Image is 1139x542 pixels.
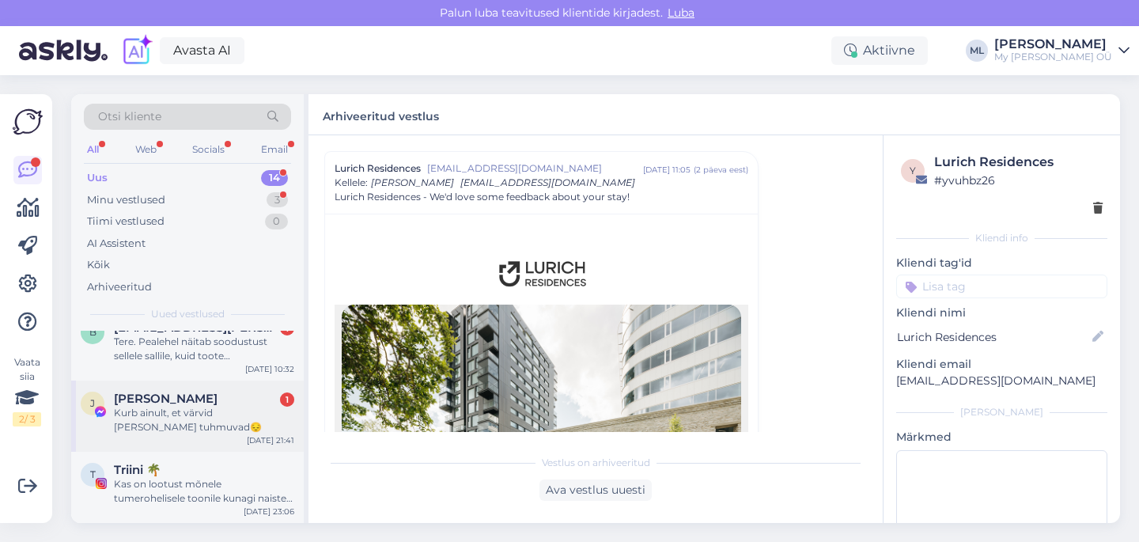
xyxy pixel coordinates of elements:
div: Kas on lootust mõnele tumerohelisele toonile kunagi naiste dresside osas? :) [114,477,294,506]
p: [EMAIL_ADDRESS][DOMAIN_NAME] [896,373,1107,389]
div: AI Assistent [87,236,146,252]
div: [DATE] 23:06 [244,506,294,517]
p: Kliendi email [896,356,1107,373]
div: Aktiivne [831,36,928,65]
p: Kliendi tag'id [896,255,1107,271]
p: Kliendi nimi [896,305,1107,321]
span: y [910,165,916,176]
div: Ava vestlus uuesti [539,479,652,501]
span: Vestlus on arhiveeritud [542,456,650,470]
div: Vaata siia [13,355,41,426]
div: Socials [189,139,228,160]
span: [PERSON_NAME] [371,176,454,188]
span: Uued vestlused [151,307,225,321]
div: Lurich Residences [934,153,1103,172]
input: Lisa nimi [897,328,1089,346]
span: T [90,468,96,480]
input: Lisa tag [896,275,1107,298]
div: ( 2 päeva eest ) [694,164,748,176]
div: Web [132,139,160,160]
div: 2 / 3 [13,412,41,426]
span: b [89,326,96,338]
span: Luba [663,6,699,20]
div: Arhiveeritud [87,279,152,295]
div: ML [966,40,988,62]
div: Email [258,139,291,160]
div: Minu vestlused [87,192,165,208]
div: 3 [267,192,288,208]
p: Märkmed [896,429,1107,445]
div: Kurb ainult, et värvid [PERSON_NAME] tuhmuvad😔 [114,406,294,434]
span: Triini 🌴 [114,463,161,477]
div: 0 [265,214,288,229]
div: Kõik [87,257,110,273]
div: [DATE] 11:05 [643,164,691,176]
div: [PERSON_NAME] [994,38,1112,51]
span: Kellele : [335,176,368,188]
span: Otsi kliente [98,108,161,125]
img: Askly Logo [13,107,43,137]
div: 1 [280,392,294,407]
span: Lurich Residences [335,161,421,176]
label: Arhiveeritud vestlus [323,104,439,125]
div: 14 [261,170,288,186]
div: Uus [87,170,108,186]
div: [DATE] 10:32 [245,363,294,375]
span: [EMAIL_ADDRESS][DOMAIN_NAME] [427,161,643,176]
div: All [84,139,102,160]
div: Tiimi vestlused [87,214,165,229]
span: Lurich Residences - We'd love some feedback about your stay! [335,190,630,204]
a: [PERSON_NAME]My [PERSON_NAME] OÜ [994,38,1130,63]
a: Avasta AI [160,37,244,64]
img: explore-ai [120,34,153,67]
span: [EMAIL_ADDRESS][DOMAIN_NAME] [460,176,635,188]
div: My [PERSON_NAME] OÜ [994,51,1112,63]
span: Jaanika Jõgi [114,392,218,406]
span: J [90,397,95,409]
div: [PERSON_NAME] [896,405,1107,419]
div: Tere. Pealehel näitab soodustust sellele sallile, kuid toote [PERSON_NAME] [PERSON_NAME] ole: [UR... [114,335,294,363]
div: Kliendi info [896,231,1107,245]
div: # yvuhbz26 [934,172,1103,189]
div: [DATE] 21:41 [247,434,294,446]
